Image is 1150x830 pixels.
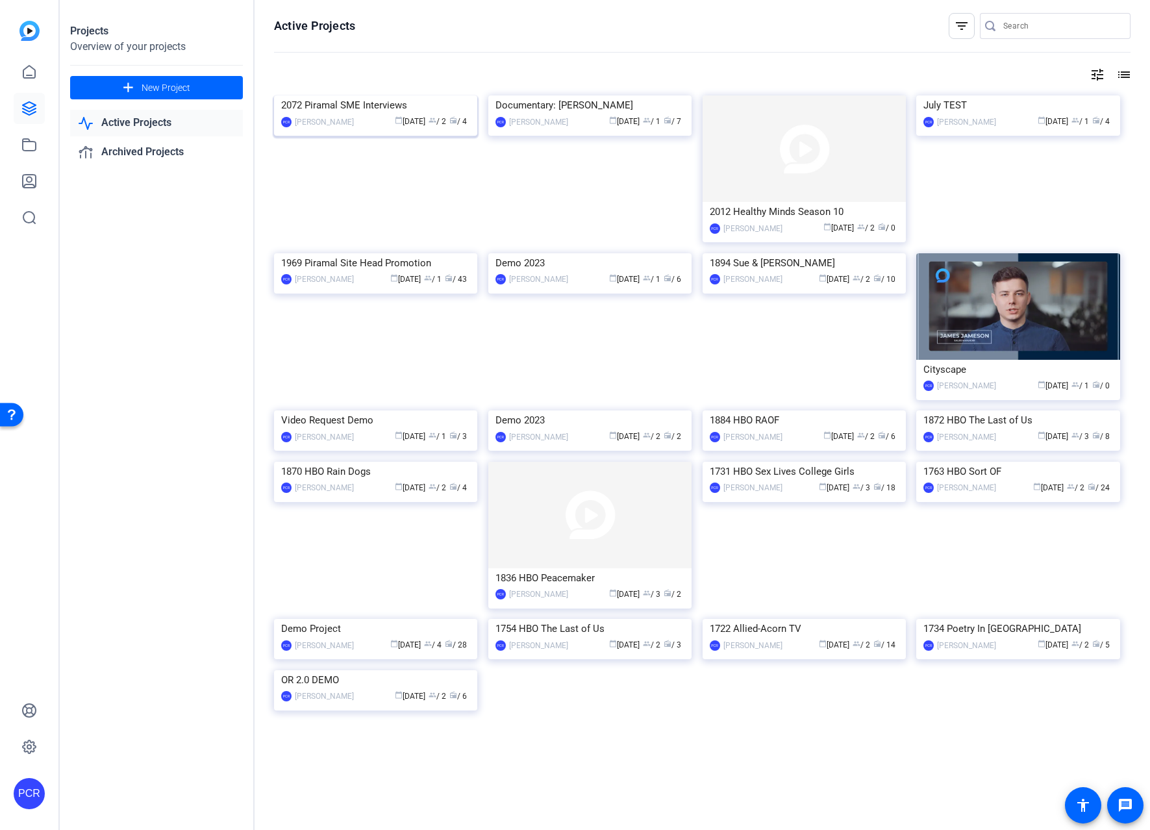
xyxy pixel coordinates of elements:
[710,202,899,221] div: 2012 Healthy Minds Season 10
[923,95,1112,115] div: July TEST
[937,481,996,494] div: [PERSON_NAME]
[609,640,640,649] span: [DATE]
[390,640,398,648] span: calendar_today
[937,639,996,652] div: [PERSON_NAME]
[643,116,651,124] span: group
[1088,483,1110,492] span: / 24
[509,639,568,652] div: [PERSON_NAME]
[609,589,617,597] span: calendar_today
[1092,381,1110,390] span: / 0
[274,18,355,34] h1: Active Projects
[723,639,782,652] div: [PERSON_NAME]
[395,691,403,699] span: calendar_today
[923,410,1112,430] div: 1872 HBO The Last of Us
[1092,116,1100,124] span: radio
[1038,640,1045,648] span: calendar_today
[1088,483,1095,490] span: radio
[1092,640,1110,649] span: / 5
[609,275,640,284] span: [DATE]
[710,410,899,430] div: 1884 HBO RAOF
[395,117,425,126] span: [DATE]
[390,274,398,282] span: calendar_today
[281,619,470,638] div: Demo Project
[878,223,886,231] span: radio
[295,481,354,494] div: [PERSON_NAME]
[449,432,467,441] span: / 3
[873,274,881,282] span: radio
[643,640,651,648] span: group
[923,381,934,391] div: PCR
[429,691,436,699] span: group
[281,462,470,481] div: 1870 HBO Rain Dogs
[1038,381,1045,388] span: calendar_today
[1071,381,1079,388] span: group
[424,640,442,649] span: / 4
[923,640,934,651] div: PCR
[1071,117,1089,126] span: / 1
[857,432,875,441] span: / 2
[1115,67,1131,82] mat-icon: list
[1071,431,1079,439] span: group
[395,432,425,441] span: [DATE]
[819,640,849,649] span: [DATE]
[495,619,684,638] div: 1754 HBO The Last of Us
[857,223,875,233] span: / 2
[70,110,243,136] a: Active Projects
[495,432,506,442] div: PCR
[509,116,568,129] div: [PERSON_NAME]
[281,253,470,273] div: 1969 Piramal Site Head Promotion
[281,274,292,284] div: PCR
[923,360,1112,379] div: Cityscape
[1067,483,1075,490] span: group
[1090,67,1105,82] mat-icon: tune
[281,670,470,690] div: OR 2.0 DEMO
[70,139,243,166] a: Archived Projects
[873,275,895,284] span: / 10
[495,274,506,284] div: PCR
[819,483,849,492] span: [DATE]
[878,431,886,439] span: radio
[424,640,432,648] span: group
[509,431,568,444] div: [PERSON_NAME]
[823,223,831,231] span: calendar_today
[295,431,354,444] div: [PERSON_NAME]
[449,692,467,701] span: / 6
[609,116,617,124] span: calendar_today
[643,275,660,284] span: / 1
[823,223,854,233] span: [DATE]
[495,568,684,588] div: 1836 HBO Peacemaker
[281,640,292,651] div: PCR
[19,21,40,41] img: blue-gradient.svg
[609,274,617,282] span: calendar_today
[1038,116,1045,124] span: calendar_today
[1092,640,1100,648] span: radio
[853,483,860,490] span: group
[609,590,640,599] span: [DATE]
[710,253,899,273] div: 1894 Sue & [PERSON_NAME]
[643,274,651,282] span: group
[281,432,292,442] div: PCR
[664,590,681,599] span: / 2
[445,275,467,284] span: / 43
[609,640,617,648] span: calendar_today
[710,619,899,638] div: 1722 Allied-Acorn TV
[823,432,854,441] span: [DATE]
[857,223,865,231] span: group
[1038,431,1045,439] span: calendar_today
[954,18,969,34] mat-icon: filter_list
[1092,431,1100,439] span: radio
[449,691,457,699] span: radio
[295,116,354,129] div: [PERSON_NAME]
[495,589,506,599] div: PCR
[1038,640,1068,649] span: [DATE]
[429,432,446,441] span: / 1
[70,76,243,99] button: New Project
[643,590,660,599] span: / 3
[609,432,640,441] span: [DATE]
[429,117,446,126] span: / 2
[449,117,467,126] span: / 4
[1092,117,1110,126] span: / 4
[445,640,453,648] span: radio
[878,223,895,233] span: / 0
[819,640,827,648] span: calendar_today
